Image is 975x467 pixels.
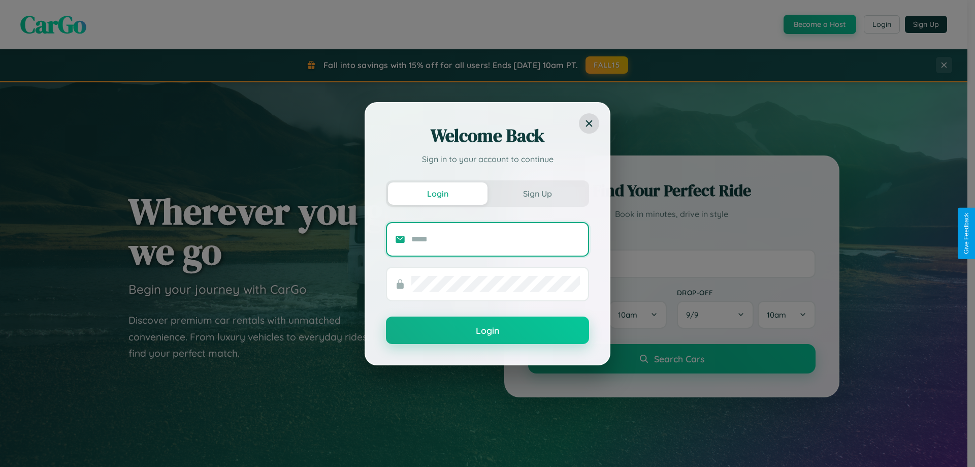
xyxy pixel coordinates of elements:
[386,153,589,165] p: Sign in to your account to continue
[386,317,589,344] button: Login
[487,182,587,205] button: Sign Up
[386,123,589,148] h2: Welcome Back
[963,213,970,254] div: Give Feedback
[388,182,487,205] button: Login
